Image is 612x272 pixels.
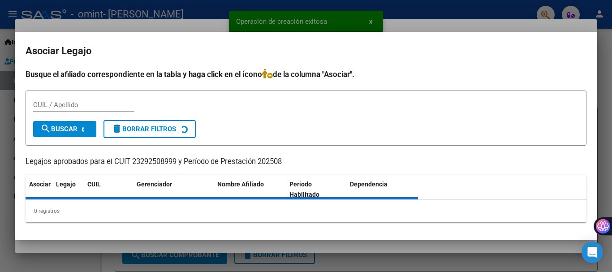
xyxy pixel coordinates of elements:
datatable-header-cell: Asociar [26,175,52,204]
p: Legajos aprobados para el CUIT 23292508999 y Período de Prestación 202508 [26,156,586,168]
span: Borrar Filtros [112,125,176,133]
datatable-header-cell: Nombre Afiliado [214,175,286,204]
div: Open Intercom Messenger [582,242,603,263]
datatable-header-cell: Periodo Habilitado [286,175,346,204]
div: 0 registros [26,200,586,222]
span: Buscar [40,125,78,133]
mat-icon: search [40,123,51,134]
datatable-header-cell: CUIL [84,175,133,204]
span: Gerenciador [137,181,172,188]
mat-icon: delete [112,123,122,134]
h4: Busque el afiliado correspondiente en la tabla y haga click en el ícono de la columna "Asociar". [26,69,586,80]
span: Periodo Habilitado [289,181,319,198]
span: CUIL [87,181,101,188]
button: Borrar Filtros [103,120,196,138]
span: Legajo [56,181,76,188]
span: Dependencia [350,181,388,188]
datatable-header-cell: Gerenciador [133,175,214,204]
datatable-header-cell: Dependencia [346,175,418,204]
button: Buscar [33,121,96,137]
h2: Asociar Legajo [26,43,586,60]
span: Asociar [29,181,51,188]
span: Nombre Afiliado [217,181,264,188]
datatable-header-cell: Legajo [52,175,84,204]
